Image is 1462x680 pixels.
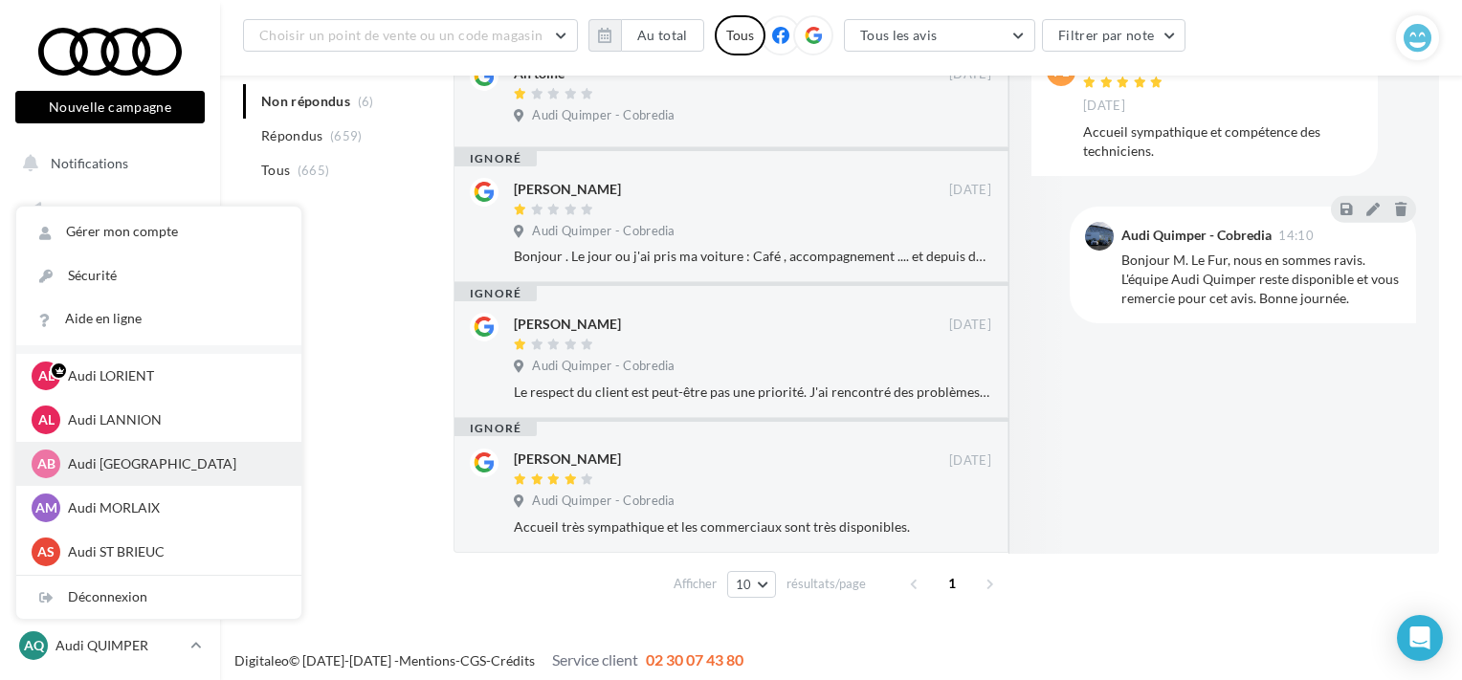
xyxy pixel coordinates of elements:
span: AB [37,454,55,473]
span: Audi Quimper - Cobredia [532,493,675,510]
button: Tous les avis [844,19,1035,52]
span: [DATE] [949,317,991,334]
span: (665) [298,163,330,178]
a: Opérations [11,191,209,231]
div: ignoré [454,151,537,166]
div: Accueil sympathique et compétence des techniciens. [1083,122,1362,161]
span: Opérations [50,203,117,219]
div: Bonjour . Le jour ou j'ai pris ma voiture : Café , accompagnement .... et depuis dėlaisement de t... [514,247,991,266]
a: CGS [460,652,486,669]
p: Audi LORIENT [68,366,278,385]
div: [PERSON_NAME] [514,315,621,334]
a: Médiathèque [11,383,209,423]
p: Audi LANNION [68,410,278,429]
span: AL [38,410,55,429]
span: Tous les avis [860,27,938,43]
a: Gérer mon compte [16,210,301,253]
div: ignoré [454,286,537,301]
span: (659) [330,128,363,143]
span: Notifications [51,155,128,171]
div: Bonjour M. Le Fur, nous en sommes ravis. L'équipe Audi Quimper reste disponible et vous remercie ... [1121,251,1401,308]
span: [DATE] [949,452,991,470]
span: Répondus [261,126,323,145]
div: Déconnexion [16,576,301,619]
a: Campagnes [11,336,209,376]
div: Tous [715,15,765,55]
span: © [DATE]-[DATE] - - - [234,652,743,669]
span: 14:10 [1278,230,1314,242]
p: Audi [GEOGRAPHIC_DATA] [68,454,278,473]
button: Filtrer par note [1042,19,1186,52]
span: 10 [736,577,752,592]
button: Au total [588,19,704,52]
span: 02 30 07 43 80 [646,650,743,669]
span: [DATE] [949,182,991,199]
span: Choisir un point de vente ou un code magasin [259,27,543,43]
p: Audi MORLAIX [68,498,278,517]
span: 1 [937,568,967,599]
span: AS [37,542,55,561]
p: Audi QUIMPER [55,636,183,655]
span: Audi Quimper - Cobredia [532,223,675,240]
span: résultats/page [786,575,866,593]
a: Aide en ligne [16,297,301,340]
button: Choisir un point de vente ou un code magasin [243,19,578,52]
span: Audi Quimper - Cobredia [532,107,675,124]
button: Notifications [11,143,201,184]
div: Open Intercom Messenger [1397,615,1443,661]
a: Boîte de réception45 [11,238,209,279]
a: Mentions [399,652,455,669]
span: Tous [261,161,290,180]
span: Afficher [674,575,717,593]
span: Audi Quimper - Cobredia [532,358,675,375]
div: ignoré [454,421,537,436]
div: Audi Quimper - Cobredia [1121,229,1272,242]
a: Visibilité en ligne [11,288,209,328]
button: Au total [621,19,704,52]
span: AL [38,366,55,385]
span: Service client [552,650,638,669]
div: Accueil très sympathique et les commerciaux sont très disponibles. [514,517,991,537]
div: [PERSON_NAME] [514,180,621,199]
button: Nouvelle campagne [15,91,205,123]
a: Crédits [491,652,535,669]
span: AM [35,498,57,517]
span: AQ [24,636,44,655]
a: Sécurité [16,254,301,297]
p: Audi ST BRIEUC [68,542,278,561]
div: [PERSON_NAME] [514,450,621,469]
span: [DATE] [1083,98,1125,115]
a: AQ Audi QUIMPER [15,627,205,664]
div: Le respect du client est peut-être pas une priorité. J'ai rencontré des problèmes d'arrêt moteur ... [514,383,991,402]
button: 10 [727,571,776,598]
a: Digitaleo [234,652,289,669]
a: PLV et print personnalisable [11,430,209,487]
